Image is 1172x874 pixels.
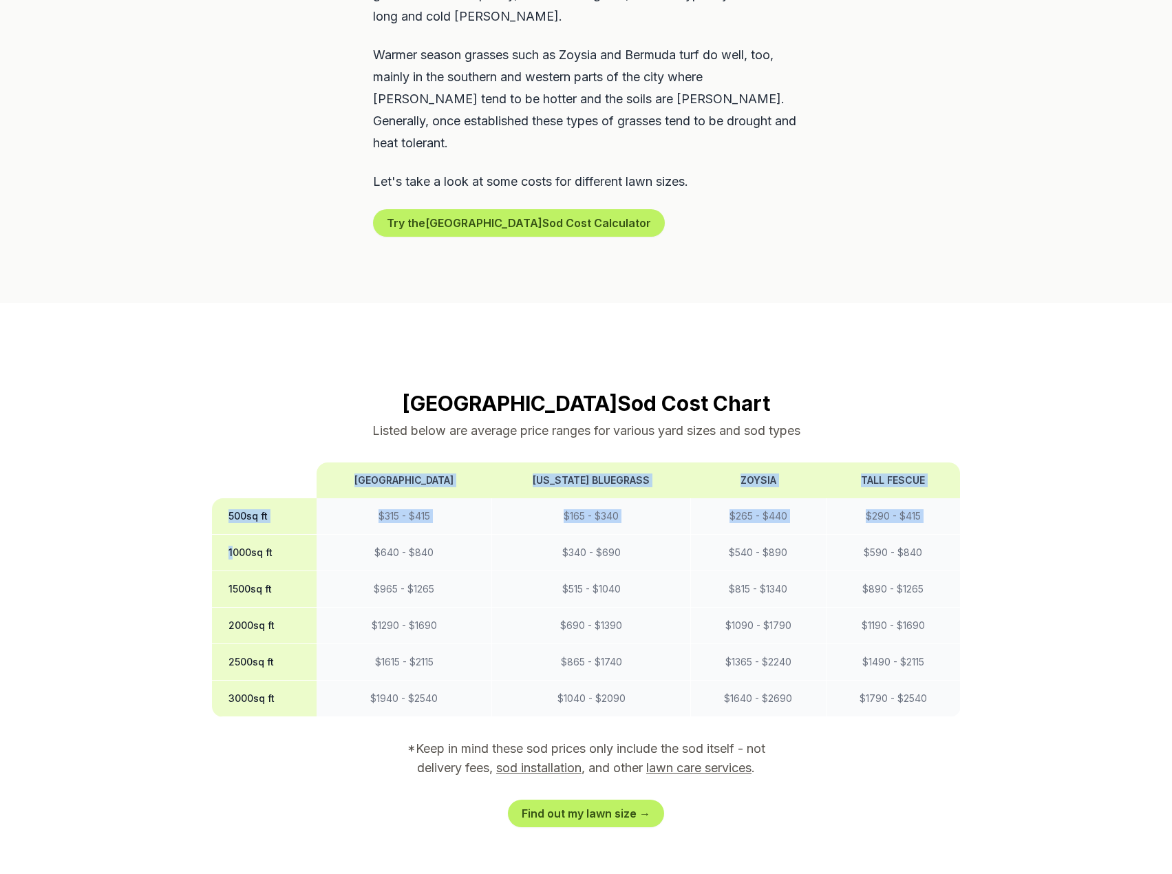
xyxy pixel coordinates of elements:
td: $ 690 - $ 1390 [492,608,691,644]
th: [GEOGRAPHIC_DATA] [317,462,492,498]
td: $ 265 - $ 440 [691,498,826,535]
td: $ 340 - $ 690 [492,535,691,571]
td: $ 1040 - $ 2090 [492,681,691,717]
td: $ 1190 - $ 1690 [826,608,960,644]
td: $ 965 - $ 1265 [317,571,492,608]
td: $ 1290 - $ 1690 [317,608,492,644]
a: lawn care services [646,760,752,775]
td: $ 815 - $ 1340 [691,571,826,608]
p: Let's take a look at some costs for different lawn sizes. [373,171,800,193]
a: sod installation [496,760,582,775]
th: [US_STATE] Bluegrass [492,462,691,498]
td: $ 640 - $ 840 [317,535,492,571]
td: $ 290 - $ 415 [826,498,960,535]
h2: [GEOGRAPHIC_DATA] Sod Cost Chart [212,391,961,416]
td: $ 1615 - $ 2115 [317,644,492,681]
td: $ 540 - $ 890 [691,535,826,571]
th: Zoysia [691,462,826,498]
th: 2000 sq ft [212,608,317,644]
td: $ 1090 - $ 1790 [691,608,826,644]
td: $ 515 - $ 1040 [492,571,691,608]
button: Try the[GEOGRAPHIC_DATA]Sod Cost Calculator [373,209,665,237]
th: 1500 sq ft [212,571,317,608]
th: 1000 sq ft [212,535,317,571]
td: $ 1940 - $ 2540 [317,681,492,717]
td: $ 1490 - $ 2115 [826,644,960,681]
td: $ 1365 - $ 2240 [691,644,826,681]
th: 3000 sq ft [212,681,317,717]
a: Find out my lawn size → [508,800,664,827]
th: 2500 sq ft [212,644,317,681]
td: $ 590 - $ 840 [826,535,960,571]
td: $ 890 - $ 1265 [826,571,960,608]
td: $ 1790 - $ 2540 [826,681,960,717]
p: Warmer season grasses such as Zoysia and Bermuda turf do well, too, mainly in the southern and we... [373,44,800,154]
td: $ 865 - $ 1740 [492,644,691,681]
th: 500 sq ft [212,498,317,535]
th: Tall Fescue [826,462,960,498]
td: $ 1640 - $ 2690 [691,681,826,717]
td: $ 165 - $ 340 [492,498,691,535]
p: Listed below are average price ranges for various yard sizes and sod types [212,421,961,440]
td: $ 315 - $ 415 [317,498,492,535]
p: *Keep in mind these sod prices only include the sod itself - not delivery fees, , and other . [388,739,785,778]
